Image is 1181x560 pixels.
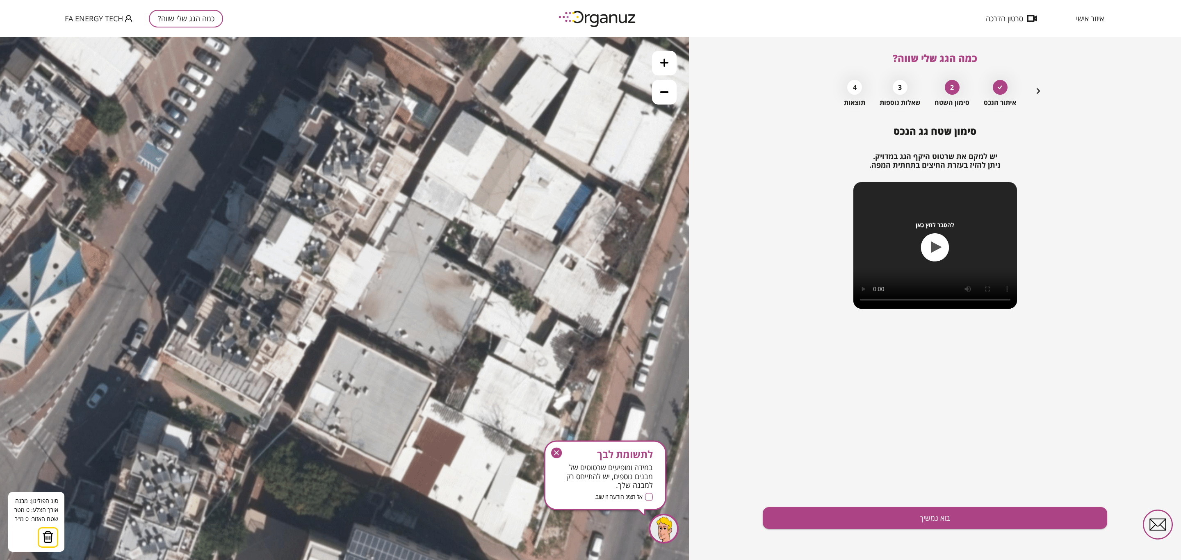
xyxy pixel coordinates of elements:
[986,14,1023,23] span: סרטון הדרכה
[763,507,1107,529] button: בוא נמשיך
[15,460,28,468] span: מבנה
[916,221,954,228] span: להסבר לחץ כאן
[42,494,54,506] img: trash.svg
[14,469,25,477] span: מטר
[15,478,24,486] span: מ"ּר
[893,51,977,65] span: כמה הגג שלי שווה?
[65,14,123,23] span: FA ENERGY TECH
[595,493,643,501] span: אל תציג הודעה זו שוב.
[847,80,862,95] div: 4
[1064,14,1116,23] button: איזור אישי
[26,469,30,477] span: 0
[31,469,58,477] span: אורך הצלע:
[558,463,653,490] span: במידה ומופיעים שרטוטים של מבנים נוספים, יש להתייחס רק למבנה שלך.
[558,448,653,460] span: לתשומת לבך
[1076,14,1104,23] span: איזור אישי
[30,460,58,468] span: סוג הפוליגון:
[149,10,223,27] button: כמה הגג שלי שווה?
[65,14,132,24] button: FA ENERGY TECH
[935,99,969,107] span: סימון השטח
[893,80,907,95] div: 3
[894,124,976,138] span: סימון שטח גג הנכס
[945,80,960,95] div: 2
[25,478,29,486] span: 0
[880,99,921,107] span: שאלות נוספות
[553,7,643,30] img: logo
[844,99,865,107] span: תוצאות
[974,14,1049,23] button: סרטון הדרכה
[30,478,58,486] span: שטח האזור:
[763,152,1107,170] h2: יש למקם את שרטוט היקף הגג במדויק. ניתן להזיז בעזרת החיצים בתחתית המפה.
[984,99,1016,107] span: איתור הנכס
